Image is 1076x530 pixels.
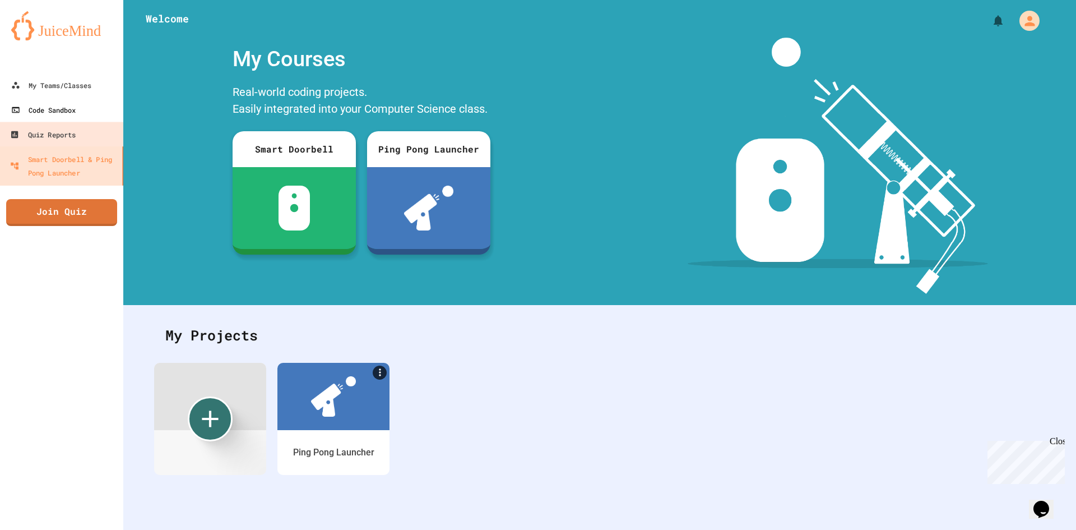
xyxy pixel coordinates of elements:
[227,38,496,81] div: My Courses
[1008,8,1042,34] div: My Account
[11,79,91,92] div: My Teams/Classes
[311,376,356,417] img: ppl-with-ball.png
[11,11,112,40] img: logo-orange.svg
[404,186,454,231] img: ppl-with-ball.png
[10,152,118,179] div: Smart Doorbell & Ping Pong Launcher
[227,81,496,123] div: Real-world coding projects. Easily integrated into your Computer Science class.
[279,186,310,231] img: sdb-white.svg
[11,103,76,117] div: Code Sandbox
[188,397,233,441] div: Create new
[293,446,374,459] div: Ping Pong Launcher
[688,38,988,294] img: banner-image-my-projects.png
[6,199,117,226] a: Join Quiz
[367,131,490,167] div: Ping Pong Launcher
[10,128,76,142] div: Quiz Reports
[233,131,356,167] div: Smart Doorbell
[4,4,77,71] div: Chat with us now!Close
[983,436,1065,484] iframe: chat widget
[277,363,389,475] a: MorePing Pong Launcher
[971,11,1008,30] div: My Notifications
[1029,485,1065,519] iframe: chat widget
[373,366,387,380] a: More
[154,314,1045,357] div: My Projects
